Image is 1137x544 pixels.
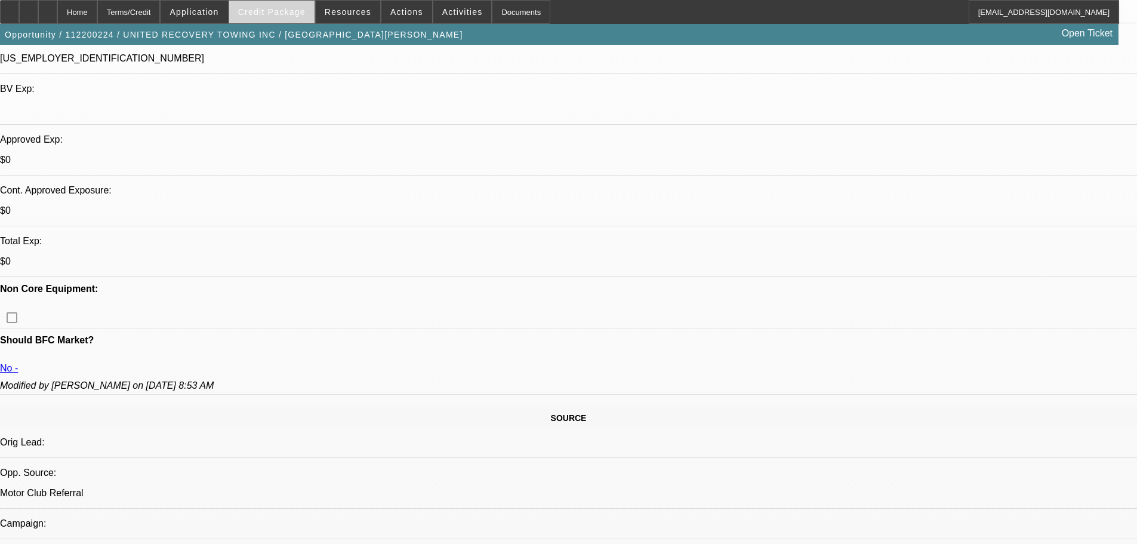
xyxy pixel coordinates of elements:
span: Application [170,7,218,17]
button: Activities [433,1,492,23]
span: Credit Package [238,7,306,17]
span: Activities [442,7,483,17]
a: Open Ticket [1057,23,1117,44]
span: SOURCE [551,413,587,423]
span: Opportunity / 112200224 / UNITED RECOVERY TOWING INC / [GEOGRAPHIC_DATA][PERSON_NAME] [5,30,463,39]
button: Application [161,1,227,23]
button: Credit Package [229,1,315,23]
span: Resources [325,7,371,17]
span: Actions [390,7,423,17]
button: Actions [381,1,432,23]
button: Resources [316,1,380,23]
